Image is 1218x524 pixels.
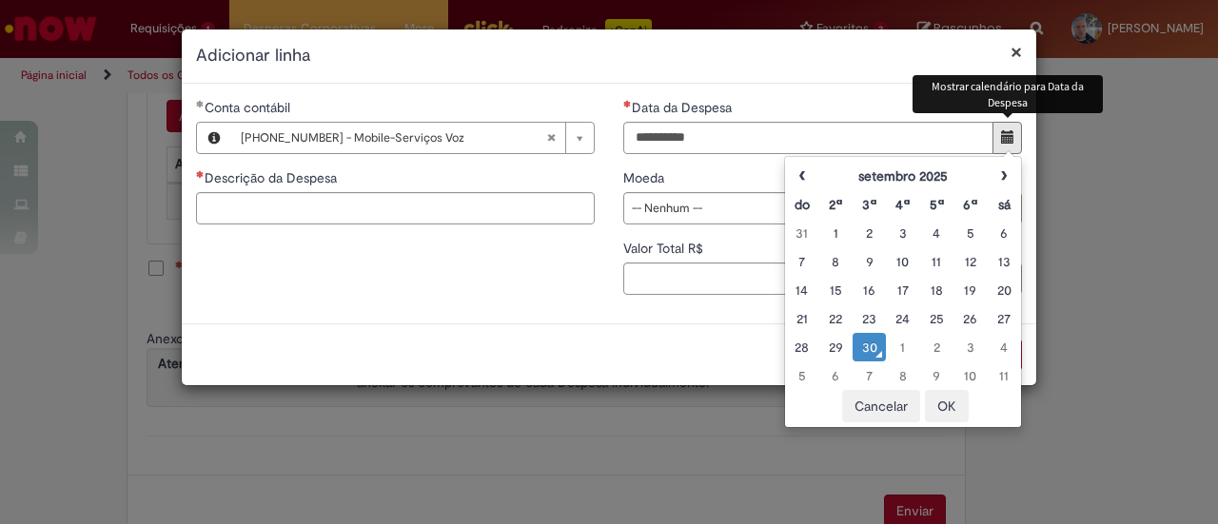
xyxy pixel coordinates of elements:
div: 13 September 2025 Saturday [992,252,1016,271]
th: Mês anterior [785,162,818,190]
div: 03 October 2025 Friday [958,338,982,357]
th: Quinta-feira [920,190,953,219]
h2: Adicionar linha [196,44,1022,68]
div: 09 September 2025 Tuesday [857,252,881,271]
div: 05 September 2025 Friday [958,223,982,243]
div: 31 August 2025 Sunday [790,223,814,243]
div: 04 September 2025 Thursday [925,223,949,243]
span: Moeda [623,169,668,186]
th: setembro 2025. Alternar mês [818,162,987,190]
input: Valor Total R$ [623,262,1022,295]
div: 10 October 2025 Friday [958,366,982,385]
th: Próximo mês [988,162,1021,190]
th: Segunda-feira [818,190,852,219]
div: 11 October 2025 Saturday [992,366,1016,385]
div: 12 September 2025 Friday [958,252,982,271]
th: Domingo [785,190,818,219]
div: 29 September 2025 Monday [823,338,847,357]
span: [PHONE_NUMBER] - Mobile-Serviços Voz [241,123,546,153]
div: 01 October 2025 Wednesday [891,338,914,357]
div: 07 September 2025 Sunday [790,252,814,271]
div: 19 September 2025 Friday [958,281,982,300]
div: 03 September 2025 Wednesday [891,223,914,243]
div: 09 October 2025 Thursday [925,366,949,385]
div: 28 September 2025 Sunday [790,338,814,357]
span: Necessários [623,100,632,107]
button: Cancelar [842,390,920,422]
div: 27 September 2025 Saturday [992,309,1016,328]
button: Fechar modal [1011,42,1022,62]
div: Escolher data [784,156,1022,428]
div: 20 September 2025 Saturday [992,281,1016,300]
div: 22 September 2025 Monday [823,309,847,328]
span: Necessários [196,170,205,178]
div: 02 September 2025 Tuesday [857,223,881,243]
th: Sexta-feira [953,190,987,219]
div: 14 September 2025 Sunday [790,281,814,300]
div: Mostrar calendário para Data da Despesa [913,75,1103,113]
button: Mostrar calendário para Data da Despesa [992,122,1022,154]
div: 11 September 2025 Thursday [925,252,949,271]
div: 01 September 2025 Monday [823,223,847,243]
button: Conta contábil, Visualizar este registro 6105014 - Mobile-Serviços Voz [197,123,231,153]
div: 08 September 2025 Monday [823,252,847,271]
input: Descrição da Despesa [196,192,595,224]
th: Sábado [988,190,1021,219]
div: 02 October 2025 Thursday [925,338,949,357]
th: Terça-feira [853,190,886,219]
input: Data da Despesa [623,122,993,154]
div: 25 September 2025 Thursday [925,309,949,328]
div: 08 October 2025 Wednesday [891,366,914,385]
div: 10 September 2025 Wednesday [891,252,914,271]
div: 15 September 2025 Monday [823,281,847,300]
div: 07 October 2025 Tuesday [857,366,881,385]
span: Obrigatório Preenchido [196,100,205,107]
div: 23 September 2025 Tuesday [857,309,881,328]
div: 04 October 2025 Saturday [992,338,1016,357]
span: Data da Despesa [632,99,736,116]
abbr: Limpar campo Conta contábil [537,123,565,153]
div: 21 September 2025 Sunday [790,309,814,328]
div: 24 September 2025 Wednesday [891,309,914,328]
div: 16 September 2025 Tuesday [857,281,881,300]
span: Descrição da Despesa [205,169,341,186]
div: 26 September 2025 Friday [958,309,982,328]
a: [PHONE_NUMBER] - Mobile-Serviços VozLimpar campo Conta contábil [231,123,594,153]
div: 06 September 2025 Saturday [992,223,1016,243]
div: 05 October 2025 Sunday [790,366,814,385]
span: -- Nenhum -- [632,193,983,223]
span: Valor Total R$ [623,240,707,257]
div: 06 October 2025 Monday [823,366,847,385]
span: Necessários - Conta contábil [205,99,294,116]
button: OK [925,390,969,422]
div: 17 September 2025 Wednesday [891,281,914,300]
th: Quarta-feira [886,190,919,219]
div: 18 September 2025 Thursday [925,281,949,300]
div: O seletor de data foi aberto.30 September 2025 Tuesday [857,338,881,357]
